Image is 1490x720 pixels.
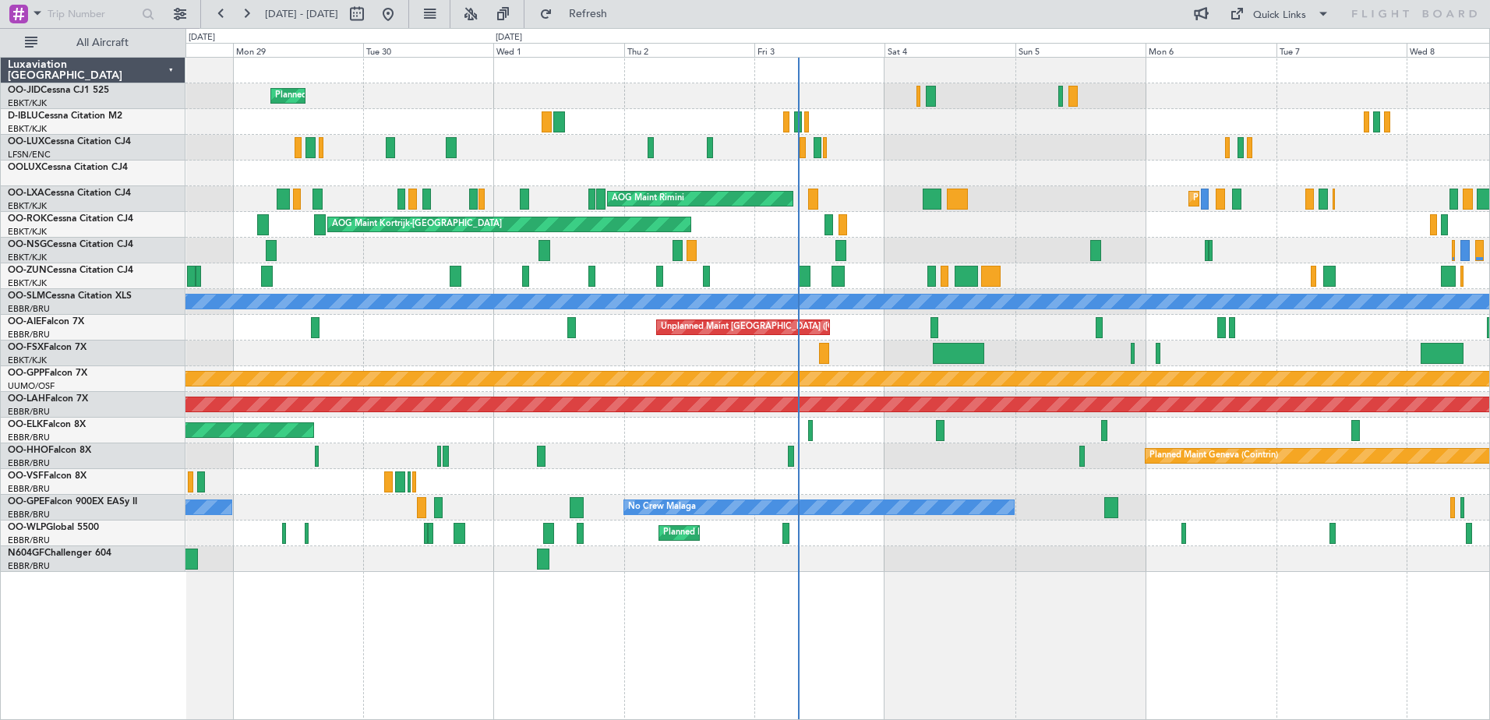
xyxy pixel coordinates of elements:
span: OO-GPP [8,369,44,378]
div: Planned Maint Kortrijk-[GEOGRAPHIC_DATA] [275,84,457,108]
a: OO-LAHFalcon 7X [8,394,88,404]
span: OOLUX [8,163,41,172]
a: EBBR/BRU [8,406,50,418]
span: N604GF [8,549,44,558]
div: Thu 2 [624,43,754,57]
a: EBBR/BRU [8,535,50,546]
a: EBKT/KJK [8,123,47,135]
a: EBBR/BRU [8,457,50,469]
a: EBBR/BRU [8,560,50,572]
a: OO-JIDCessna CJ1 525 [8,86,109,95]
span: OO-ZUN [8,266,47,275]
a: EBBR/BRU [8,329,50,341]
a: OO-GPPFalcon 7X [8,369,87,378]
div: Wed 1 [493,43,623,57]
div: Sun 5 [1015,43,1146,57]
a: EBKT/KJK [8,277,47,289]
a: OO-WLPGlobal 5500 [8,523,99,532]
a: OO-ELKFalcon 8X [8,420,86,429]
div: AOG Maint Rimini [612,187,684,210]
div: AOG Maint Kortrijk-[GEOGRAPHIC_DATA] [332,213,502,236]
a: OO-HHOFalcon 8X [8,446,91,455]
a: EBKT/KJK [8,200,47,212]
a: OO-NSGCessna Citation CJ4 [8,240,133,249]
a: OO-SLMCessna Citation XLS [8,291,132,301]
div: Planned Maint Kortrijk-[GEOGRAPHIC_DATA] [1193,187,1375,210]
button: All Aircraft [17,30,169,55]
a: LFSN/ENC [8,149,51,161]
a: OO-LXACessna Citation CJ4 [8,189,131,198]
div: Tue 30 [363,43,493,57]
a: EBBR/BRU [8,432,50,443]
span: OO-AIE [8,317,41,326]
div: No Crew Malaga [628,496,696,519]
div: [DATE] [189,31,215,44]
span: OO-FSX [8,343,44,352]
span: OO-ELK [8,420,43,429]
div: [DATE] [496,31,522,44]
a: OOLUXCessna Citation CJ4 [8,163,128,172]
a: D-IBLUCessna Citation M2 [8,111,122,121]
a: OO-LUXCessna Citation CJ4 [8,137,131,146]
span: OO-GPE [8,497,44,506]
span: OO-VSF [8,471,44,481]
span: OO-SLM [8,291,45,301]
span: OO-LUX [8,137,44,146]
button: Refresh [532,2,626,26]
div: Planned Maint Geneva (Cointrin) [1149,444,1278,468]
a: OO-ZUNCessna Citation CJ4 [8,266,133,275]
div: Planned Maint Milan (Linate) [663,521,775,545]
div: Quick Links [1253,8,1306,23]
a: EBKT/KJK [8,355,47,366]
a: OO-AIEFalcon 7X [8,317,84,326]
div: Tue 7 [1276,43,1407,57]
a: OO-FSXFalcon 7X [8,343,87,352]
span: OO-ROK [8,214,47,224]
a: EBKT/KJK [8,252,47,263]
div: Sat 4 [884,43,1015,57]
span: OO-HHO [8,446,48,455]
span: OO-WLP [8,523,46,532]
a: N604GFChallenger 604 [8,549,111,558]
span: OO-LAH [8,394,45,404]
div: Mon 29 [233,43,363,57]
span: All Aircraft [41,37,164,48]
a: UUMO/OSF [8,380,55,392]
a: OO-ROKCessna Citation CJ4 [8,214,133,224]
a: EBBR/BRU [8,303,50,315]
span: D-IBLU [8,111,38,121]
span: OO-NSG [8,240,47,249]
a: EBKT/KJK [8,97,47,109]
span: Refresh [556,9,621,19]
a: OO-GPEFalcon 900EX EASy II [8,497,137,506]
a: OO-VSFFalcon 8X [8,471,87,481]
div: Unplanned Maint [GEOGRAPHIC_DATA] ([GEOGRAPHIC_DATA]) [661,316,917,339]
a: EBBR/BRU [8,509,50,521]
button: Quick Links [1222,2,1337,26]
span: OO-JID [8,86,41,95]
div: Fri 3 [754,43,884,57]
div: Mon 6 [1146,43,1276,57]
input: Trip Number [48,2,137,26]
a: EBKT/KJK [8,226,47,238]
a: EBBR/BRU [8,483,50,495]
span: OO-LXA [8,189,44,198]
span: [DATE] - [DATE] [265,7,338,21]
